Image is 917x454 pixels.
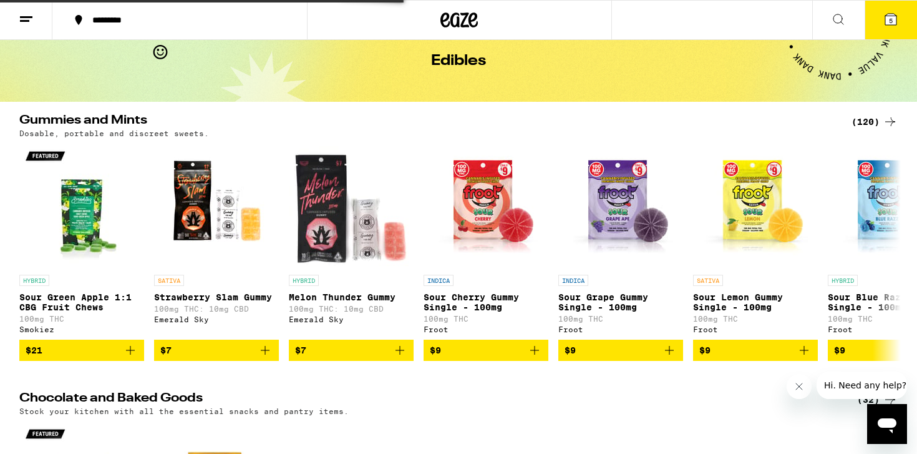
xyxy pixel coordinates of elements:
[558,144,683,269] img: Froot - Sour Grape Gummy Single - 100mg
[289,315,414,323] div: Emerald Sky
[160,345,172,355] span: $7
[693,144,818,269] img: Froot - Sour Lemon Gummy Single - 100mg
[558,340,683,361] button: Add to bag
[19,129,209,137] p: Dosable, portable and discreet sweets.
[828,275,858,286] p: HYBRID
[154,144,279,269] img: Emerald Sky - Strawberry Slam Gummy
[19,325,144,333] div: Smokiez
[558,144,683,340] a: Open page for Sour Grape Gummy Single - 100mg from Froot
[26,345,42,355] span: $21
[424,315,548,323] p: 100mg THC
[693,340,818,361] button: Add to bag
[19,392,837,407] h2: Chocolate and Baked Goods
[295,345,306,355] span: $7
[834,345,845,355] span: $9
[565,345,576,355] span: $9
[289,340,414,361] button: Add to bag
[558,275,588,286] p: INDICA
[289,305,414,313] p: 100mg THC: 10mg CBD
[19,144,144,340] a: Open page for Sour Green Apple 1:1 CBG Fruit Chews from Smokiez
[558,292,683,312] p: Sour Grape Gummy Single - 100mg
[787,374,812,399] iframe: Close message
[424,275,454,286] p: INDICA
[289,144,414,340] a: Open page for Melon Thunder Gummy from Emerald Sky
[430,345,441,355] span: $9
[154,340,279,361] button: Add to bag
[867,404,907,444] iframe: Button to launch messaging window
[693,144,818,340] a: Open page for Sour Lemon Gummy Single - 100mg from Froot
[424,325,548,333] div: Froot
[154,305,279,313] p: 100mg THC: 10mg CBD
[693,275,723,286] p: SATIVA
[19,315,144,323] p: 100mg THC
[693,315,818,323] p: 100mg THC
[857,392,898,407] a: (32)
[289,144,414,269] img: Emerald Sky - Melon Thunder Gummy
[817,372,907,399] iframe: Message from company
[154,275,184,286] p: SATIVA
[289,292,414,302] p: Melon Thunder Gummy
[19,275,49,286] p: HYBRID
[851,114,898,129] a: (120)
[424,144,548,269] img: Froot - Sour Cherry Gummy Single - 100mg
[889,17,893,24] span: 5
[693,325,818,333] div: Froot
[154,144,279,340] a: Open page for Strawberry Slam Gummy from Emerald Sky
[699,345,711,355] span: $9
[424,340,548,361] button: Add to bag
[865,1,917,39] button: 5
[19,407,349,415] p: Stock your kitchen with all the essential snacks and pantry items.
[154,315,279,323] div: Emerald Sky
[558,315,683,323] p: 100mg THC
[19,114,837,129] h2: Gummies and Mints
[154,292,279,302] p: Strawberry Slam Gummy
[424,292,548,312] p: Sour Cherry Gummy Single - 100mg
[558,325,683,333] div: Froot
[431,54,486,69] h1: Edibles
[424,144,548,340] a: Open page for Sour Cherry Gummy Single - 100mg from Froot
[19,144,144,269] img: Smokiez - Sour Green Apple 1:1 CBG Fruit Chews
[289,275,319,286] p: HYBRID
[19,292,144,312] p: Sour Green Apple 1:1 CBG Fruit Chews
[693,292,818,312] p: Sour Lemon Gummy Single - 100mg
[19,340,144,361] button: Add to bag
